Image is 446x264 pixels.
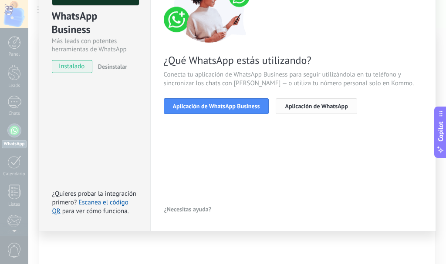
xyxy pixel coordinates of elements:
button: ¿Necesitas ayuda? [164,203,212,216]
span: Desinstalar [98,63,127,70]
span: ¿Necesitas ayuda? [164,206,212,212]
span: Copilot [436,121,445,141]
span: para ver cómo funciona. [62,207,129,215]
button: Desinstalar [95,60,127,73]
span: Aplicación de WhatsApp [285,103,348,109]
span: instalado [52,60,92,73]
button: Aplicación de WhatsApp [276,98,357,114]
div: WhatsApp Business [52,9,138,37]
span: ¿Quieres probar la integración primero? [52,190,137,207]
span: Aplicación de WhatsApp Business [173,103,260,109]
span: Conecta tu aplicación de WhatsApp Business para seguir utilizándola en tu teléfono y sincronizar ... [164,70,422,88]
a: Escanea el código QR [52,198,128,215]
span: ¿Qué WhatsApp estás utilizando? [164,53,422,67]
div: Más leads con potentes herramientas de WhatsApp [52,37,138,53]
button: Aplicación de WhatsApp Business [164,98,269,114]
